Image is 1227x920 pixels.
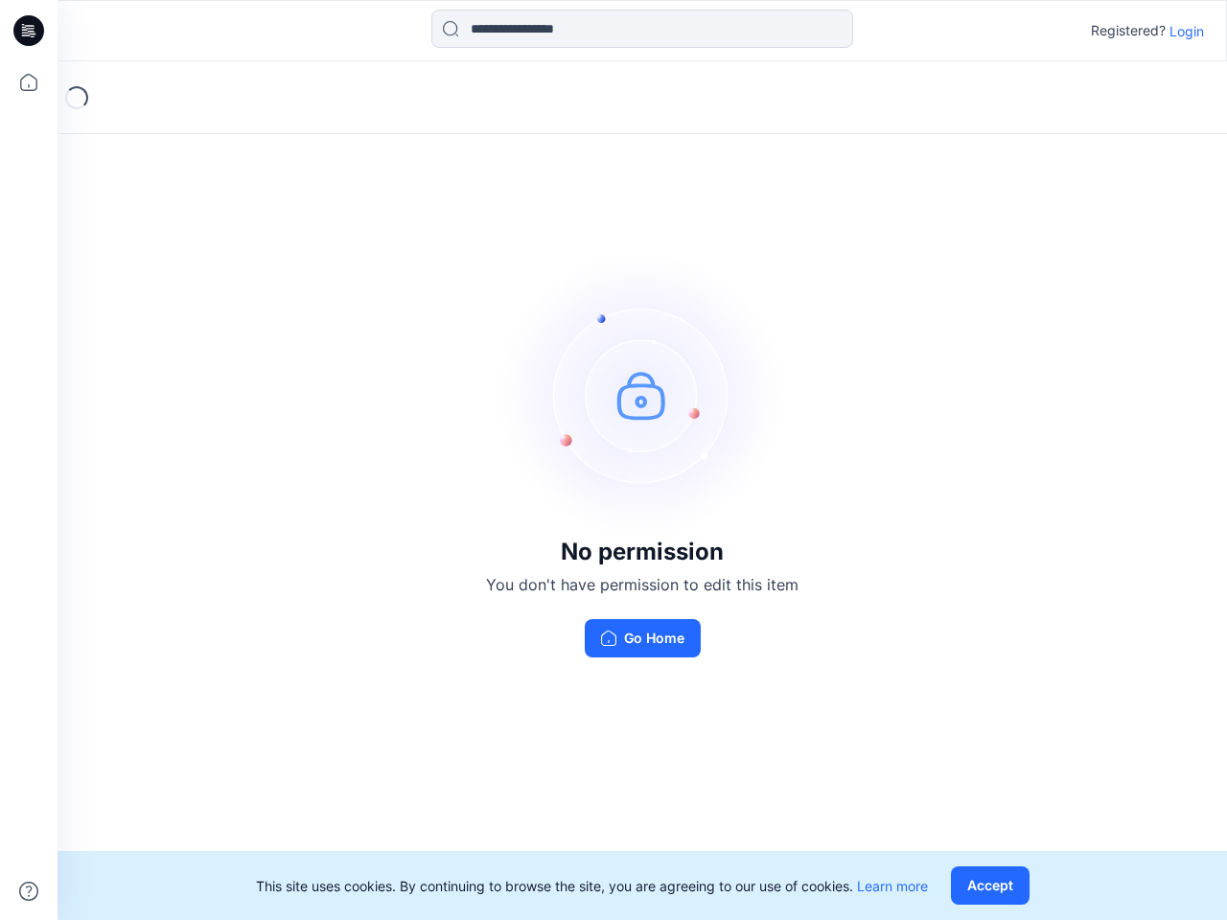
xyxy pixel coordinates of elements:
[256,876,928,896] p: This site uses cookies. By continuing to browse the site, you are agreeing to our use of cookies.
[857,878,928,894] a: Learn more
[498,251,786,539] img: no-perm.svg
[951,866,1030,905] button: Accept
[1169,21,1204,41] p: Login
[1091,19,1166,42] p: Registered?
[486,573,799,596] p: You don't have permission to edit this item
[486,539,799,565] h3: No permission
[585,619,701,657] button: Go Home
